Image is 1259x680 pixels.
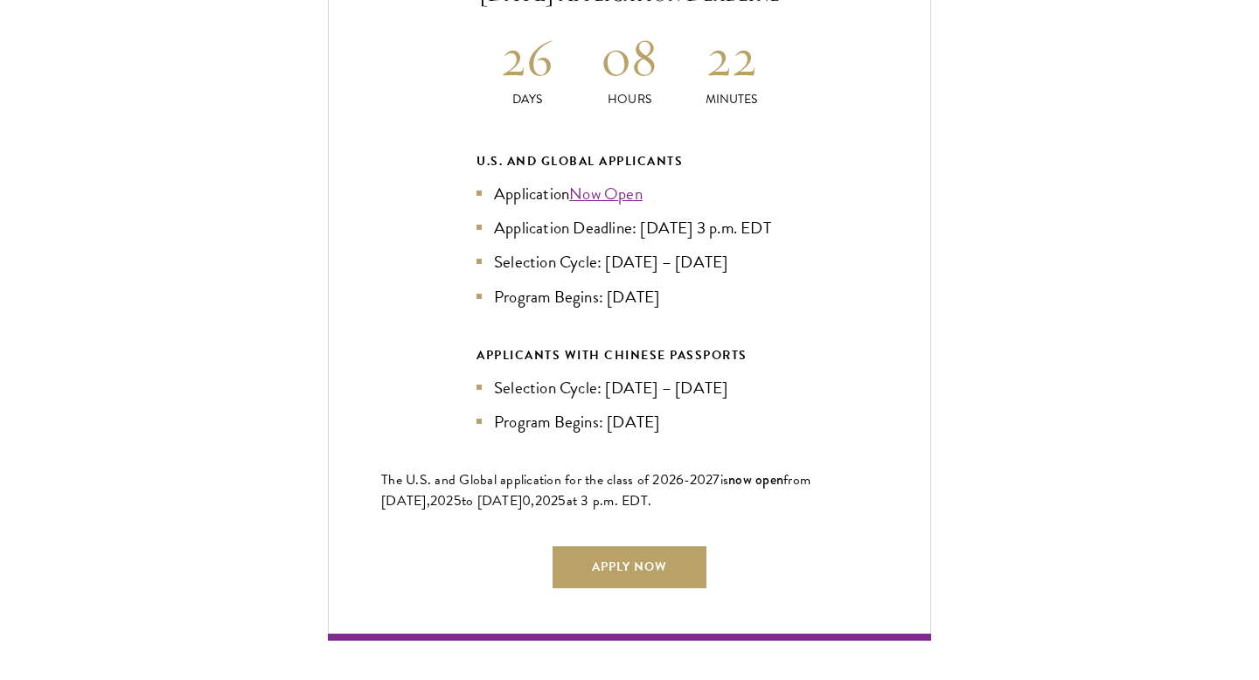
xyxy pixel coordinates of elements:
[476,150,783,172] div: U.S. and Global Applicants
[567,490,652,511] span: at 3 p.m. EDT.
[713,469,720,490] span: 7
[531,490,534,511] span: ,
[476,249,783,274] li: Selection Cycle: [DATE] – [DATE]
[553,546,706,588] a: Apply Now
[676,469,684,490] span: 6
[476,181,783,206] li: Application
[579,90,681,108] p: Hours
[476,375,783,400] li: Selection Cycle: [DATE] – [DATE]
[720,469,729,490] span: is
[728,469,783,489] span: now open
[476,344,783,366] div: APPLICANTS WITH CHINESE PASSPORTS
[476,24,579,90] h2: 26
[680,24,783,90] h2: 22
[381,469,810,511] span: from [DATE],
[476,90,579,108] p: Days
[535,490,559,511] span: 202
[558,490,566,511] span: 5
[462,490,522,511] span: to [DATE]
[579,24,681,90] h2: 08
[680,90,783,108] p: Minutes
[476,215,783,240] li: Application Deadline: [DATE] 3 p.m. EDT
[569,181,643,206] a: Now Open
[476,284,783,309] li: Program Begins: [DATE]
[476,409,783,434] li: Program Begins: [DATE]
[430,490,454,511] span: 202
[684,469,713,490] span: -202
[522,490,531,511] span: 0
[454,490,462,511] span: 5
[381,469,676,490] span: The U.S. and Global application for the class of 202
